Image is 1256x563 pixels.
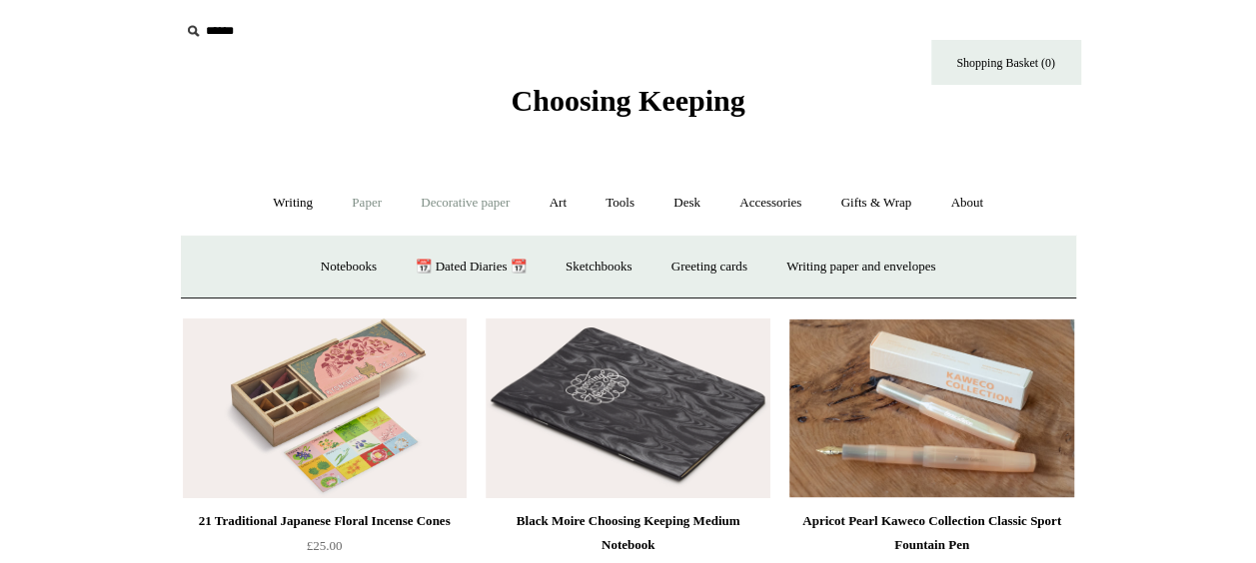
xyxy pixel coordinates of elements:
a: About [932,177,1001,230]
a: Choosing Keeping [511,100,744,114]
img: Apricot Pearl Kaweco Collection Classic Sport Fountain Pen [789,318,1073,498]
a: Black Moire Choosing Keeping Medium Notebook Black Moire Choosing Keeping Medium Notebook [486,318,769,498]
a: Writing paper and envelopes [768,241,953,293]
a: Greeting cards [653,241,765,293]
a: Apricot Pearl Kaweco Collection Classic Sport Fountain Pen Apricot Pearl Kaweco Collection Classi... [789,318,1073,498]
a: Desk [655,177,718,230]
a: Gifts & Wrap [822,177,929,230]
div: Apricot Pearl Kaweco Collection Classic Sport Fountain Pen [794,509,1068,557]
a: Shopping Basket (0) [931,40,1081,85]
img: 21 Traditional Japanese Floral Incense Cones [183,318,467,498]
a: Art [532,177,585,230]
span: Choosing Keeping [511,84,744,117]
img: Black Moire Choosing Keeping Medium Notebook [486,318,769,498]
a: Tools [588,177,652,230]
div: Black Moire Choosing Keeping Medium Notebook [491,509,764,557]
a: 📆 Dated Diaries 📆 [398,241,544,293]
a: Notebooks [303,241,395,293]
span: £25.00 [307,538,343,553]
div: 21 Traditional Japanese Floral Incense Cones [188,509,462,533]
a: Paper [334,177,400,230]
a: Accessories [721,177,819,230]
a: 21 Traditional Japanese Floral Incense Cones 21 Traditional Japanese Floral Incense Cones [183,318,467,498]
a: Decorative paper [403,177,528,230]
a: Sketchbooks [548,241,649,293]
a: Writing [255,177,331,230]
